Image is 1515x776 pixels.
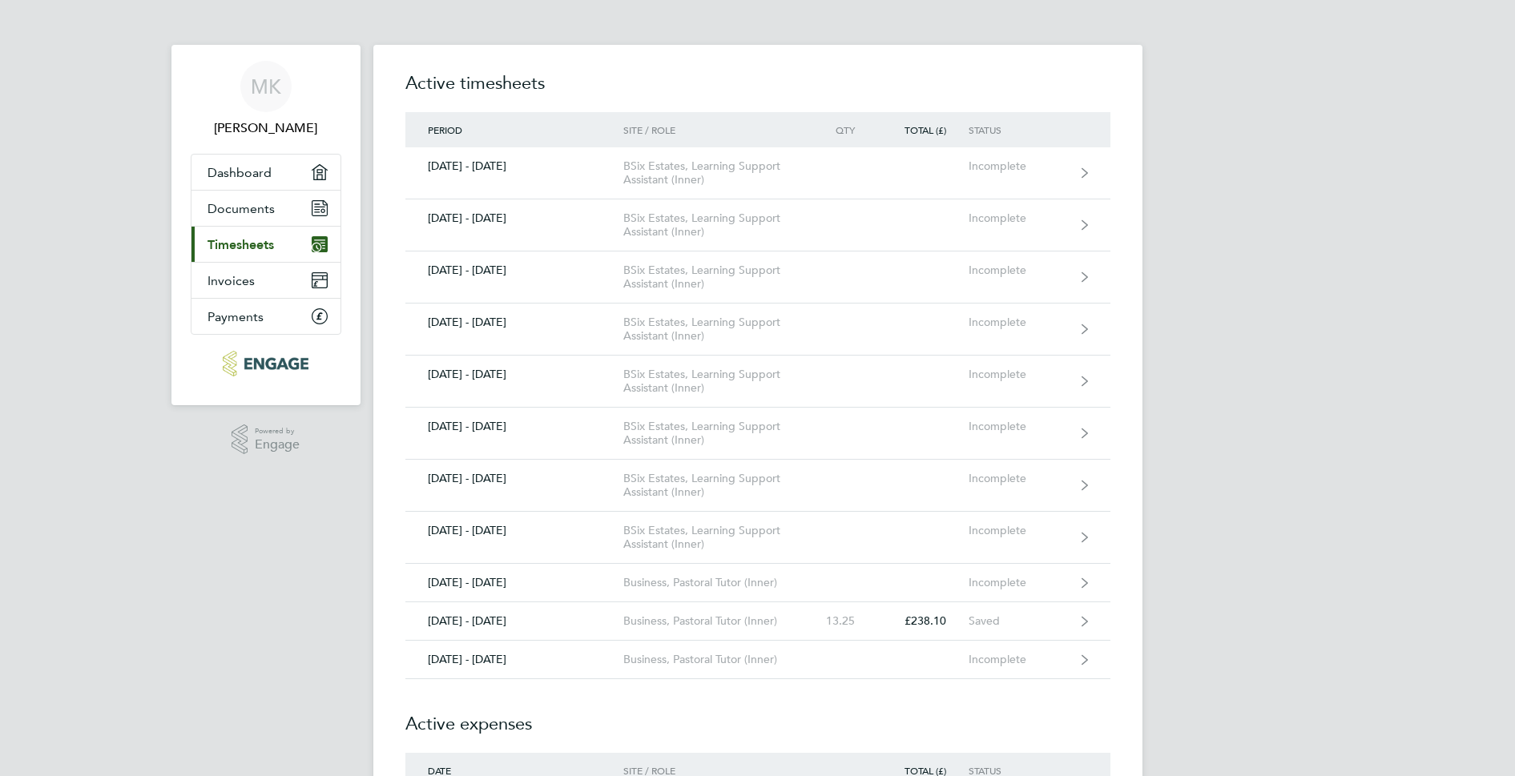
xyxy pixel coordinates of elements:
[623,211,807,239] div: BSix Estates, Learning Support Assistant (Inner)
[191,263,340,298] a: Invoices
[405,524,624,537] div: [DATE] - [DATE]
[191,227,340,262] a: Timesheets
[191,155,340,190] a: Dashboard
[251,76,281,97] span: MK
[405,211,624,225] div: [DATE] - [DATE]
[191,351,341,376] a: Go to home page
[623,653,807,666] div: Business, Pastoral Tutor (Inner)
[969,524,1067,537] div: Incomplete
[255,438,300,452] span: Engage
[623,614,807,628] div: Business, Pastoral Tutor (Inner)
[223,351,308,376] img: morganhunt-logo-retina.png
[405,564,1110,602] a: [DATE] - [DATE]Business, Pastoral Tutor (Inner)Incomplete
[969,653,1067,666] div: Incomplete
[405,408,1110,460] a: [DATE] - [DATE]BSix Estates, Learning Support Assistant (Inner)Incomplete
[969,211,1067,225] div: Incomplete
[405,765,624,776] div: Date
[623,368,807,395] div: BSix Estates, Learning Support Assistant (Inner)
[191,119,341,138] span: Moliha Khatun
[405,159,624,173] div: [DATE] - [DATE]
[623,159,807,187] div: BSix Estates, Learning Support Assistant (Inner)
[969,124,1067,135] div: Status
[405,199,1110,251] a: [DATE] - [DATE]BSix Estates, Learning Support Assistant (Inner)Incomplete
[191,191,340,226] a: Documents
[969,316,1067,329] div: Incomplete
[623,263,807,291] div: BSix Estates, Learning Support Assistant (Inner)
[969,472,1067,485] div: Incomplete
[405,602,1110,641] a: [DATE] - [DATE]Business, Pastoral Tutor (Inner)13.25£238.10Saved
[208,237,274,252] span: Timesheets
[405,679,1110,753] h2: Active expenses
[405,653,624,666] div: [DATE] - [DATE]
[405,70,1110,112] h2: Active timesheets
[255,424,300,438] span: Powered by
[405,460,1110,512] a: [DATE] - [DATE]BSix Estates, Learning Support Assistant (Inner)Incomplete
[969,765,1067,776] div: Status
[405,263,624,277] div: [DATE] - [DATE]
[969,576,1067,589] div: Incomplete
[405,512,1110,564] a: [DATE] - [DATE]BSix Estates, Learning Support Assistant (Inner)Incomplete
[623,765,807,776] div: Site / Role
[877,124,969,135] div: Total (£)
[208,201,275,216] span: Documents
[232,424,300,455] a: Powered byEngage
[623,576,807,589] div: Business, Pastoral Tutor (Inner)
[877,765,969,776] div: Total (£)
[969,159,1067,173] div: Incomplete
[969,614,1067,628] div: Saved
[405,147,1110,199] a: [DATE] - [DATE]BSix Estates, Learning Support Assistant (Inner)Incomplete
[623,124,807,135] div: Site / Role
[877,614,969,628] div: £238.10
[405,304,1110,356] a: [DATE] - [DATE]BSix Estates, Learning Support Assistant (Inner)Incomplete
[191,299,340,334] a: Payments
[208,165,272,180] span: Dashboard
[969,420,1067,433] div: Incomplete
[405,251,1110,304] a: [DATE] - [DATE]BSix Estates, Learning Support Assistant (Inner)Incomplete
[405,420,624,433] div: [DATE] - [DATE]
[208,273,255,288] span: Invoices
[623,420,807,447] div: BSix Estates, Learning Support Assistant (Inner)
[405,576,624,589] div: [DATE] - [DATE]
[208,309,264,324] span: Payments
[807,124,877,135] div: Qty
[171,45,361,405] nav: Main navigation
[405,614,624,628] div: [DATE] - [DATE]
[623,524,807,551] div: BSix Estates, Learning Support Assistant (Inner)
[969,263,1067,277] div: Incomplete
[405,316,624,329] div: [DATE] - [DATE]
[623,316,807,343] div: BSix Estates, Learning Support Assistant (Inner)
[405,368,624,381] div: [DATE] - [DATE]
[623,472,807,499] div: BSix Estates, Learning Support Assistant (Inner)
[807,614,877,628] div: 13.25
[191,61,341,138] a: MK[PERSON_NAME]
[428,123,462,136] span: Period
[405,356,1110,408] a: [DATE] - [DATE]BSix Estates, Learning Support Assistant (Inner)Incomplete
[405,472,624,485] div: [DATE] - [DATE]
[969,368,1067,381] div: Incomplete
[405,641,1110,679] a: [DATE] - [DATE]Business, Pastoral Tutor (Inner)Incomplete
